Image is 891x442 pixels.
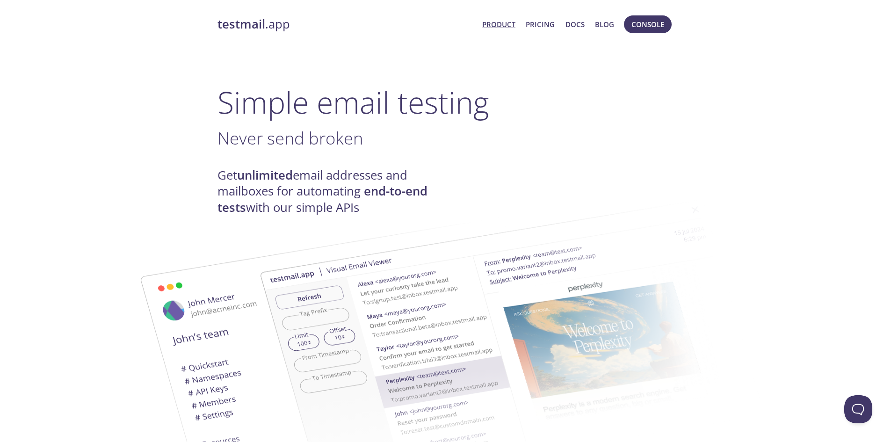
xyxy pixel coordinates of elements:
[217,183,427,215] strong: end-to-end tests
[237,167,293,183] strong: unlimited
[482,18,515,30] a: Product
[217,84,674,120] h1: Simple email testing
[217,16,475,32] a: testmail.app
[217,167,446,216] h4: Get email addresses and mailboxes for automating with our simple APIs
[526,18,555,30] a: Pricing
[565,18,585,30] a: Docs
[844,395,872,423] iframe: Help Scout Beacon - Open
[631,18,664,30] span: Console
[624,15,672,33] button: Console
[217,16,265,32] strong: testmail
[595,18,614,30] a: Blog
[217,126,363,150] span: Never send broken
